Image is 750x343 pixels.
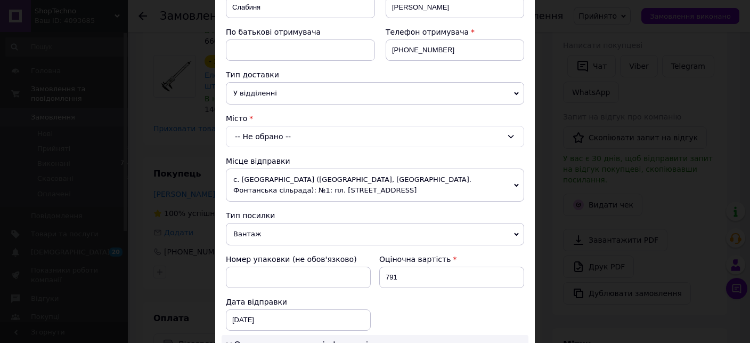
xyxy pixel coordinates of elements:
span: Вантаж [226,223,524,245]
span: с. [GEOGRAPHIC_DATA] ([GEOGRAPHIC_DATA], [GEOGRAPHIC_DATA]. Фонтанська сільрада): №1: пл. [STREET... [226,169,524,202]
span: Місце відправки [226,157,290,165]
span: Тип посилки [226,211,275,220]
span: Тип доставки [226,70,279,79]
span: У відділенні [226,82,524,105]
div: Дата відправки [226,297,371,307]
input: +380 [386,39,524,61]
div: Місто [226,113,524,124]
span: По батькові отримувача [226,28,321,36]
div: Номер упаковки (не обов'язково) [226,254,371,265]
div: -- Не обрано -- [226,126,524,147]
span: Телефон отримувача [386,28,469,36]
div: Оціночна вартість [379,254,524,265]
